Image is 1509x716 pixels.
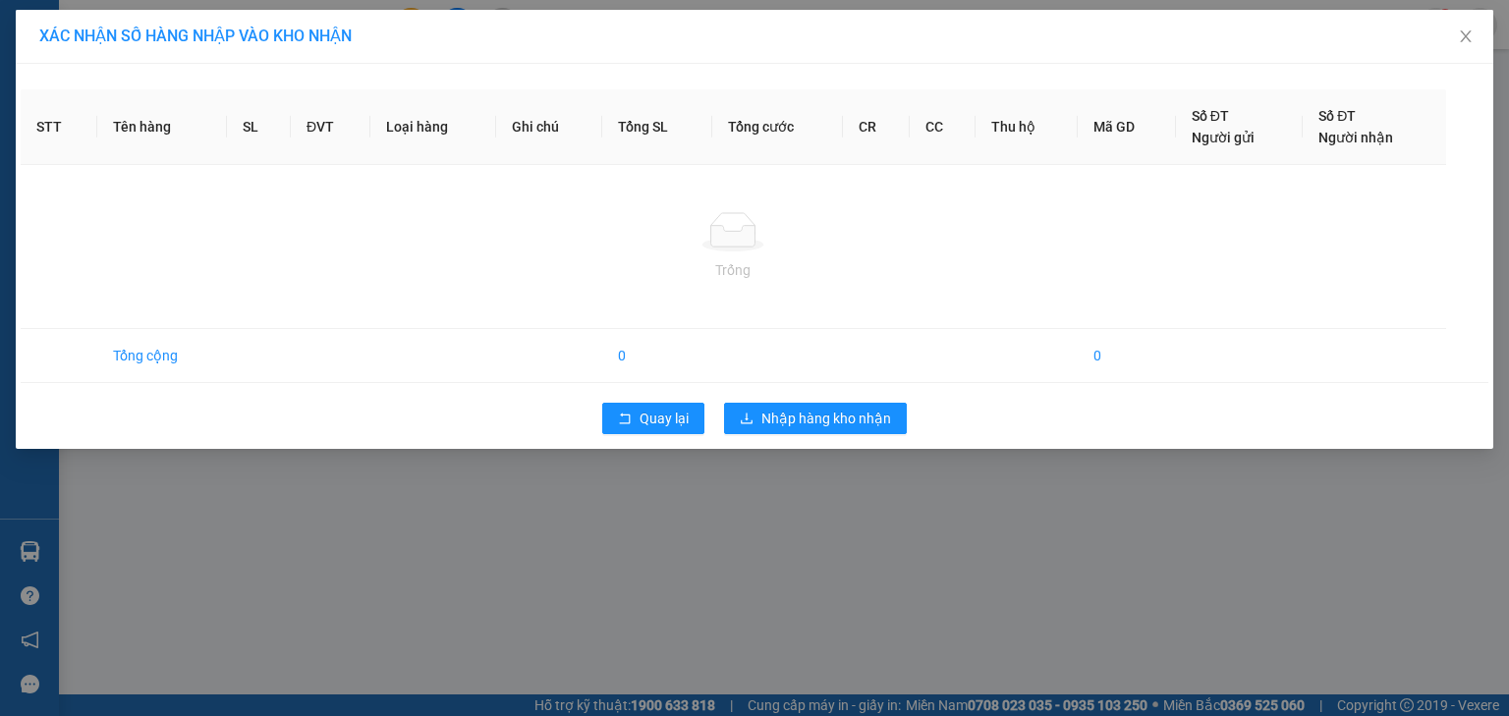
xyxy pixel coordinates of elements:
[496,89,602,165] th: Ghi chú
[1458,28,1474,44] span: close
[97,89,227,165] th: Tên hàng
[602,89,712,165] th: Tổng SL
[11,140,480,193] div: [GEOGRAPHIC_DATA]
[97,329,227,383] td: Tổng cộng
[602,329,712,383] td: 0
[21,89,97,165] th: STT
[618,412,632,427] span: rollback
[1192,108,1229,124] span: Số ĐT
[724,403,907,434] button: downloadNhập hàng kho nhận
[843,89,909,165] th: CR
[1192,130,1255,145] span: Người gửi
[1078,329,1176,383] td: 0
[39,27,352,45] span: XÁC NHẬN SỐ HÀNG NHẬP VÀO KHO NHẬN
[761,408,891,429] span: Nhập hàng kho nhận
[1318,130,1393,145] span: Người nhận
[227,89,291,165] th: SL
[640,408,689,429] span: Quay lại
[740,412,754,427] span: download
[36,259,1430,281] div: Trống
[1438,10,1493,65] button: Close
[1318,108,1356,124] span: Số ĐT
[1078,89,1176,165] th: Mã GD
[976,89,1078,165] th: Thu hộ
[602,403,704,434] button: rollbackQuay lại
[910,89,976,165] th: CC
[712,89,843,165] th: Tổng cước
[291,89,370,165] th: ĐVT
[113,93,379,128] text: SGTLT1310250608
[370,89,496,165] th: Loại hàng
